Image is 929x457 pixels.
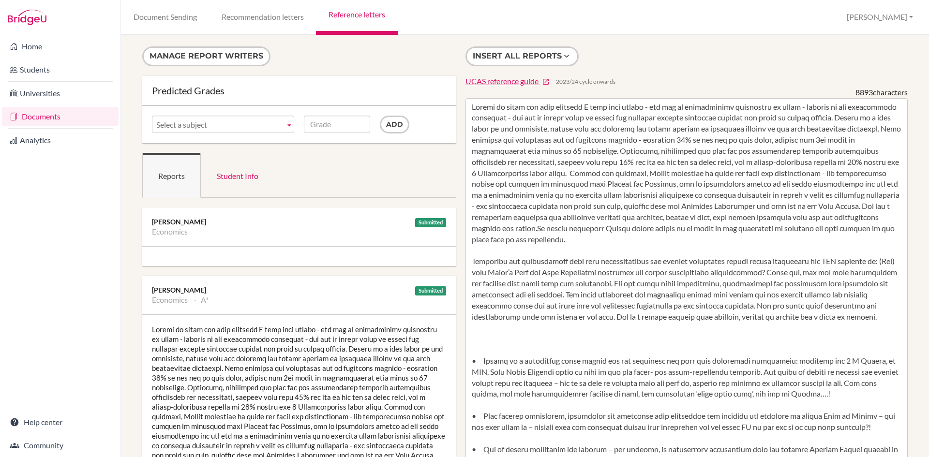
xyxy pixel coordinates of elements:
span: Select a subject [156,116,281,133]
div: Submitted [415,218,446,227]
input: Add [380,116,409,133]
a: Analytics [2,131,119,150]
button: Insert all reports [465,46,579,66]
span: − 2023/24 cycle onwards [552,77,615,86]
a: Help center [2,413,119,432]
img: Bridge-U [8,10,46,25]
input: Grade [304,116,370,133]
div: [PERSON_NAME] [152,285,446,295]
a: UCAS reference guide [465,76,550,87]
a: Student Info [201,153,274,198]
li: Economics [152,295,188,305]
div: characters [855,87,908,98]
button: Manage report writers [142,46,270,66]
a: Students [2,60,119,79]
a: Documents [2,107,119,126]
div: [PERSON_NAME] [152,217,446,227]
a: Reports [142,153,201,198]
a: Home [2,37,119,56]
div: Predicted Grades [152,86,446,95]
span: 8893 [855,88,873,97]
button: [PERSON_NAME] [842,8,917,26]
li: Economics [152,227,188,236]
a: Community [2,436,119,455]
a: Universities [2,84,119,103]
div: Submitted [415,286,446,295]
span: UCAS reference guide [465,76,539,86]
